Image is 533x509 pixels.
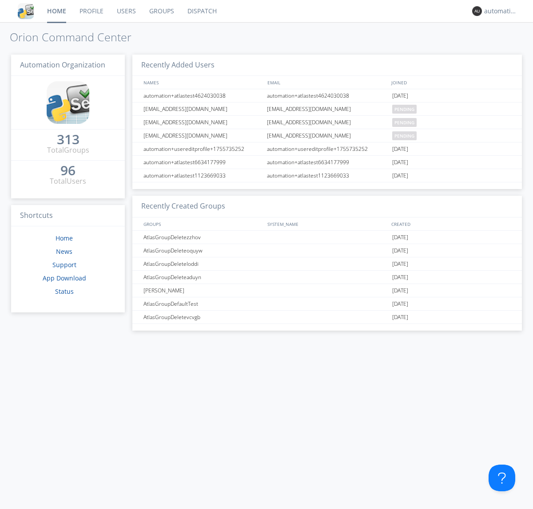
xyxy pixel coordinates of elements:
[389,217,513,230] div: CREATED
[265,129,390,142] div: [EMAIL_ADDRESS][DOMAIN_NAME]
[57,135,80,145] a: 313
[392,271,408,284] span: [DATE]
[392,142,408,156] span: [DATE]
[392,105,417,114] span: pending
[47,145,89,155] div: Total Groups
[141,76,263,89] div: NAMES
[52,260,76,269] a: Support
[132,244,522,257] a: AtlasGroupDeleteoquyw[DATE]
[55,287,74,296] a: Status
[132,129,522,142] a: [EMAIL_ADDRESS][DOMAIN_NAME][EMAIL_ADDRESS][DOMAIN_NAME]pending
[392,257,408,271] span: [DATE]
[132,156,522,169] a: automation+atlastest6634177999automation+atlastest6634177999[DATE]
[20,60,105,70] span: Automation Organization
[132,284,522,297] a: [PERSON_NAME][DATE]
[60,166,76,175] div: 96
[141,142,264,155] div: automation+usereditprofile+1755735252
[392,131,417,140] span: pending
[132,116,522,129] a: [EMAIL_ADDRESS][DOMAIN_NAME][EMAIL_ADDRESS][DOMAIN_NAME]pending
[47,81,89,124] img: cddb5a64eb264b2086981ab96f4c1ba7
[141,103,264,115] div: [EMAIL_ADDRESS][DOMAIN_NAME]
[141,217,263,230] div: GROUPS
[141,116,264,129] div: [EMAIL_ADDRESS][DOMAIN_NAME]
[392,169,408,182] span: [DATE]
[141,244,264,257] div: AtlasGroupDeleteoquyw
[132,196,522,217] h3: Recently Created Groups
[11,205,125,227] h3: Shortcuts
[265,156,390,169] div: automation+atlastest6634177999
[392,118,417,127] span: pending
[132,257,522,271] a: AtlasGroupDeleteloddi[DATE]
[392,231,408,244] span: [DATE]
[389,76,513,89] div: JOINED
[392,89,408,103] span: [DATE]
[43,274,86,282] a: App Download
[132,231,522,244] a: AtlasGroupDeletezzhov[DATE]
[265,217,389,230] div: SYSTEM_NAME
[392,244,408,257] span: [DATE]
[18,3,34,19] img: cddb5a64eb264b2086981ab96f4c1ba7
[141,169,264,182] div: automation+atlastest1123669033
[132,297,522,311] a: AtlasGroupDefaultTest[DATE]
[141,257,264,270] div: AtlasGroupDeleteloddi
[132,169,522,182] a: automation+atlastest1123669033automation+atlastest1123669033[DATE]
[132,271,522,284] a: AtlasGroupDeleteaduyn[DATE]
[132,142,522,156] a: automation+usereditprofile+1755735252automation+usereditprofile+1755735252[DATE]
[141,89,264,102] div: automation+atlastest4624030038
[56,234,73,242] a: Home
[392,156,408,169] span: [DATE]
[132,311,522,324] a: AtlasGroupDeletevcvgb[DATE]
[141,129,264,142] div: [EMAIL_ADDRESS][DOMAIN_NAME]
[56,247,72,256] a: News
[265,89,390,102] div: automation+atlastest4624030038
[141,271,264,284] div: AtlasGroupDeleteaduyn
[392,297,408,311] span: [DATE]
[392,311,408,324] span: [DATE]
[50,176,86,186] div: Total Users
[265,76,389,89] div: EMAIL
[141,231,264,244] div: AtlasGroupDeletezzhov
[265,103,390,115] div: [EMAIL_ADDRESS][DOMAIN_NAME]
[57,135,80,144] div: 313
[132,55,522,76] h3: Recently Added Users
[265,142,390,155] div: automation+usereditprofile+1755735252
[141,284,264,297] div: [PERSON_NAME]
[265,169,390,182] div: automation+atlastest1123669033
[484,7,517,16] div: automation+atlas0003
[132,103,522,116] a: [EMAIL_ADDRESS][DOMAIN_NAME][EMAIL_ADDRESS][DOMAIN_NAME]pending
[141,297,264,310] div: AtlasGroupDefaultTest
[489,465,515,491] iframe: Toggle Customer Support
[392,284,408,297] span: [DATE]
[265,116,390,129] div: [EMAIL_ADDRESS][DOMAIN_NAME]
[141,311,264,324] div: AtlasGroupDeletevcvgb
[60,166,76,176] a: 96
[141,156,264,169] div: automation+atlastest6634177999
[472,6,482,16] img: 373638.png
[132,89,522,103] a: automation+atlastest4624030038automation+atlastest4624030038[DATE]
